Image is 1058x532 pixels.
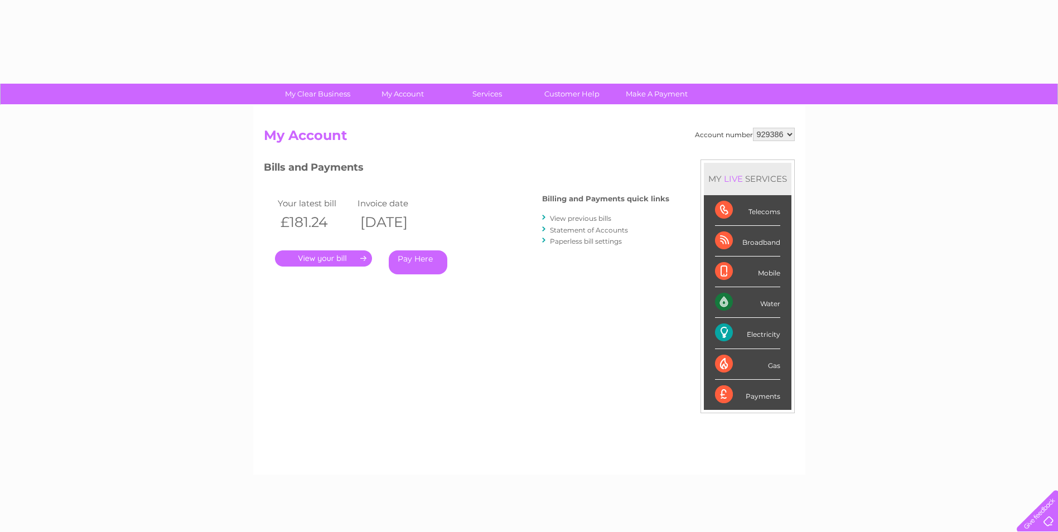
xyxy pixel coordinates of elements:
[526,84,618,104] a: Customer Help
[389,250,447,274] a: Pay Here
[355,211,435,234] th: [DATE]
[550,214,611,223] a: View previous bills
[272,84,364,104] a: My Clear Business
[715,195,780,226] div: Telecoms
[275,250,372,267] a: .
[722,173,745,184] div: LIVE
[695,128,795,141] div: Account number
[715,257,780,287] div: Mobile
[275,211,355,234] th: £181.24
[550,226,628,234] a: Statement of Accounts
[441,84,533,104] a: Services
[611,84,703,104] a: Make A Payment
[275,196,355,211] td: Your latest bill
[356,84,448,104] a: My Account
[715,380,780,410] div: Payments
[715,226,780,257] div: Broadband
[542,195,669,203] h4: Billing and Payments quick links
[715,287,780,318] div: Water
[264,128,795,149] h2: My Account
[264,159,669,179] h3: Bills and Payments
[355,196,435,211] td: Invoice date
[550,237,622,245] a: Paperless bill settings
[715,349,780,380] div: Gas
[715,318,780,349] div: Electricity
[704,163,791,195] div: MY SERVICES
